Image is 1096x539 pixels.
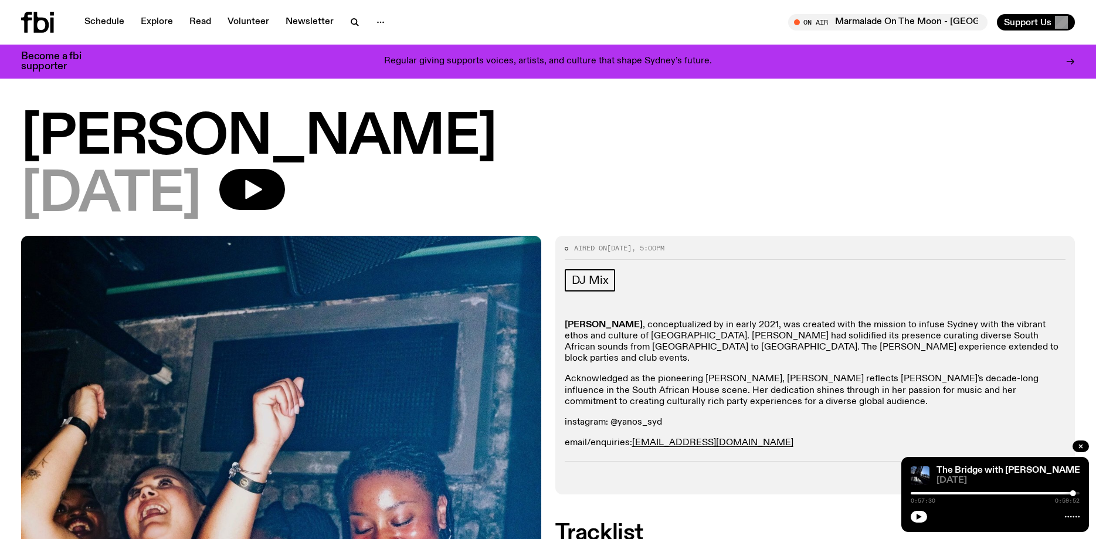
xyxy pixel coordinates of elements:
span: 0:57:30 [911,498,935,504]
button: On AirMarmalade On The Moon - [GEOGRAPHIC_DATA] [788,14,988,30]
img: People climb Sydney's Harbour Bridge [911,466,929,485]
h3: Become a fbi supporter [21,52,96,72]
p: Regular giving supports voices, artists, and culture that shape Sydney’s future. [384,56,712,67]
p: instagram: @yanos_syd [565,417,1066,428]
strong: [PERSON_NAME] [565,320,643,330]
span: 0:59:52 [1055,498,1080,504]
p: , conceptualized by in early 2021, was created with the mission to infuse Sydney with the vibrant... [565,320,1066,365]
a: Schedule [77,14,131,30]
p: email/enquiries: [565,438,1066,449]
p: Acknowledged as the pioneering [PERSON_NAME], [PERSON_NAME] reflects [PERSON_NAME]'s decade-long ... [565,374,1066,408]
a: Read [182,14,218,30]
span: [DATE] [936,476,1080,485]
a: DJ Mix [565,269,616,291]
span: Aired on [574,243,607,253]
span: DJ Mix [572,274,609,287]
a: Volunteer [220,14,276,30]
span: Support Us [1004,17,1051,28]
span: [DATE] [21,169,201,222]
a: Explore [134,14,180,30]
a: Newsletter [279,14,341,30]
button: Support Us [997,14,1075,30]
h1: [PERSON_NAME] [21,111,1075,164]
span: [DATE] [607,243,632,253]
span: , 5:00pm [632,243,664,253]
a: The Bridge with [PERSON_NAME] [936,466,1083,475]
a: [EMAIL_ADDRESS][DOMAIN_NAME] [632,438,793,448]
